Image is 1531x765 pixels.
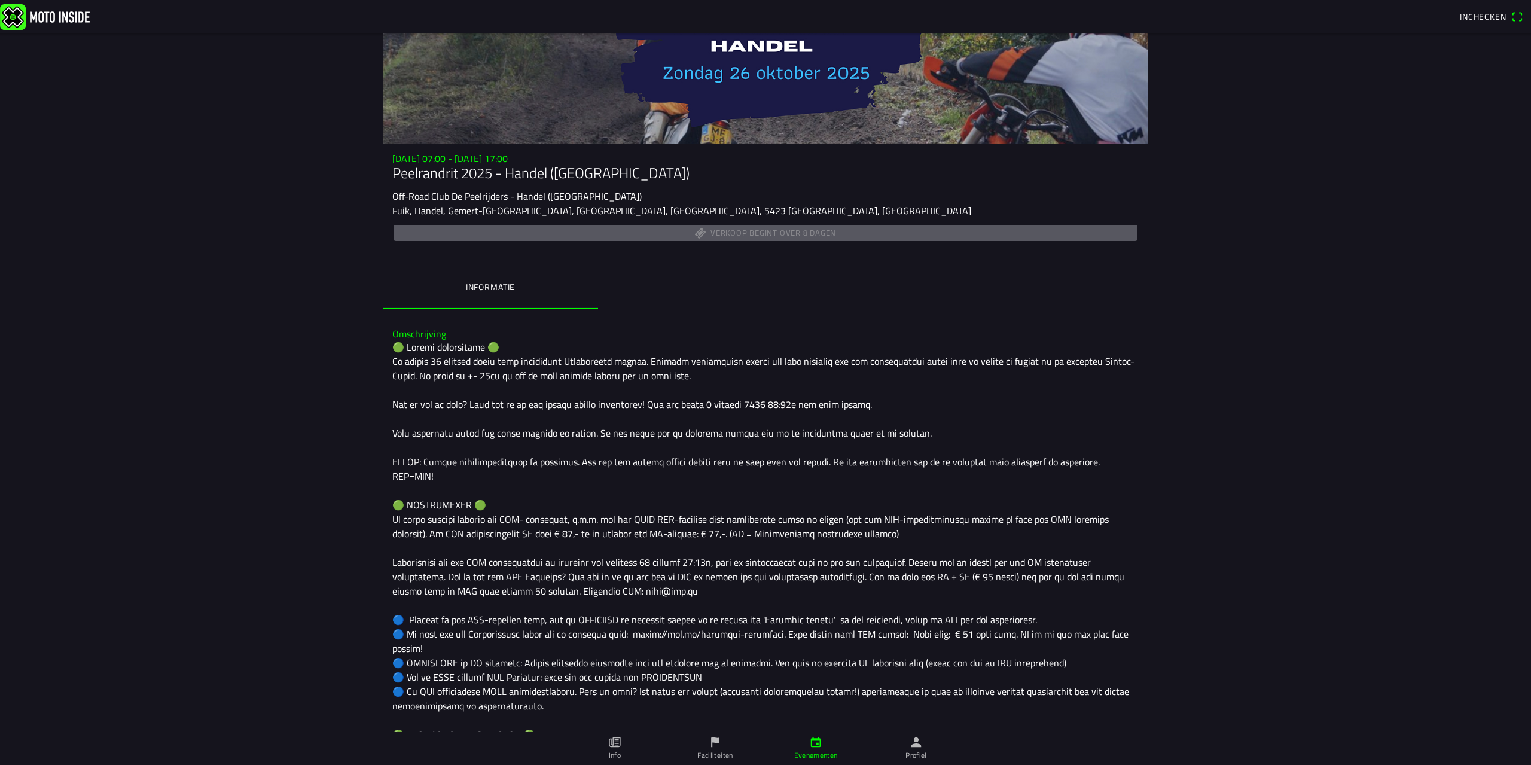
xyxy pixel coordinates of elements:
ion-text: Fuik, Handel, Gemert-[GEOGRAPHIC_DATA], [GEOGRAPHIC_DATA], [GEOGRAPHIC_DATA], 5423 [GEOGRAPHIC_DA... [392,203,971,218]
h1: Peelrandrit 2025 - Handel ([GEOGRAPHIC_DATA]) [392,164,1139,182]
ion-icon: paper [608,736,621,749]
a: Incheckenqr scanner [1454,7,1529,26]
ion-icon: person [910,736,923,749]
ion-label: Faciliteiten [697,750,733,761]
ion-label: Profiel [905,750,927,761]
span: Inchecken [1460,10,1506,23]
ion-label: Informatie [466,281,515,294]
ion-label: Evenementen [794,750,838,761]
ion-text: Off-Road Club De Peelrijders - Handel ([GEOGRAPHIC_DATA]) [392,189,642,203]
h3: [DATE] 07:00 - [DATE] 17:00 [392,153,1139,164]
ion-icon: flag [709,736,722,749]
h3: Omschrijving [392,328,1139,340]
ion-label: Info [609,750,621,761]
ion-icon: calendar [809,736,822,749]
